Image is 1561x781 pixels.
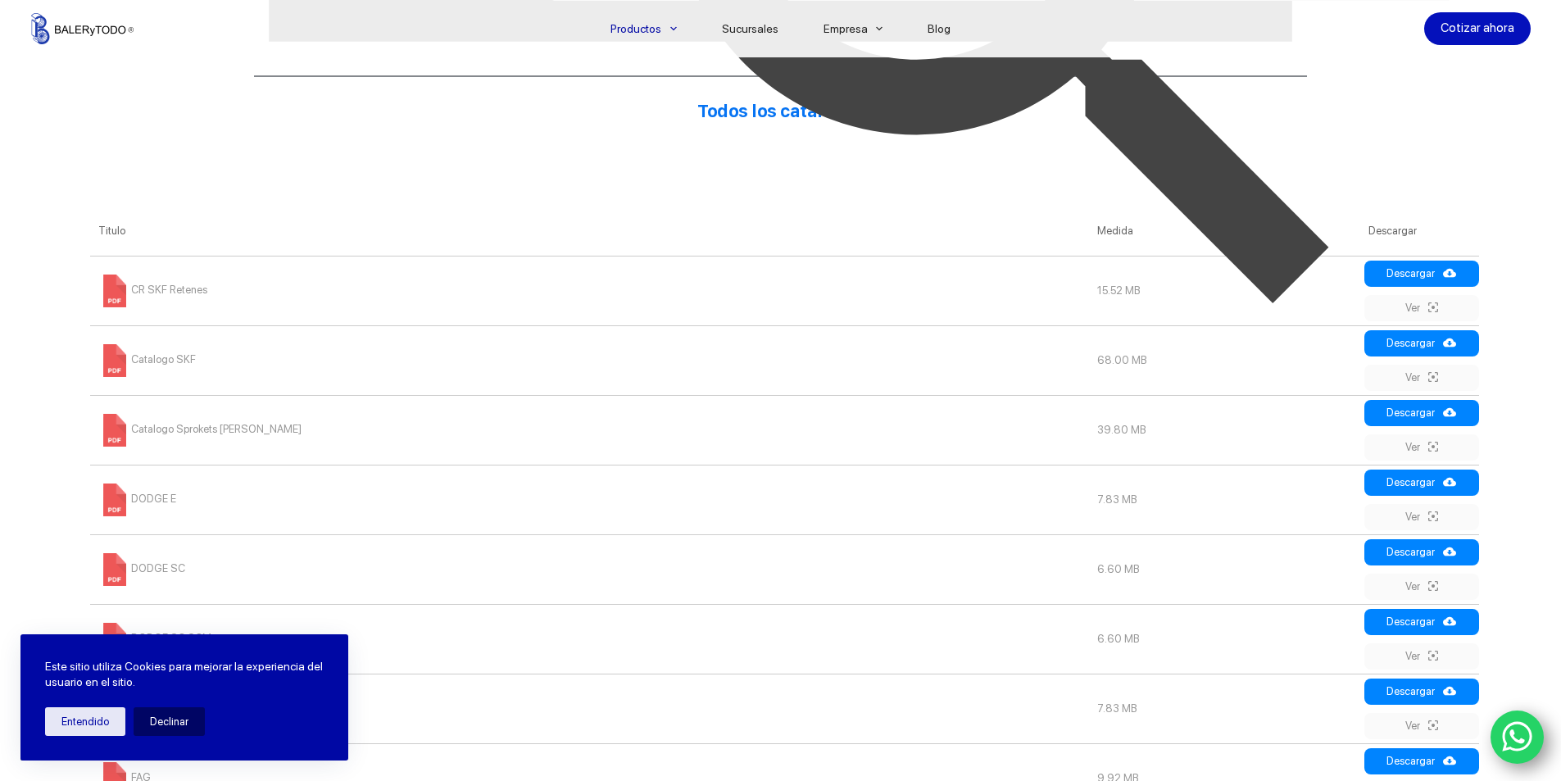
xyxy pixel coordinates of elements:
[1089,674,1360,743] td: 7.83 MB
[1364,434,1479,461] a: Ver
[45,707,125,736] button: Entendido
[98,284,207,296] a: CR SKF Retenes
[98,423,302,435] a: Catalogo Sprokets [PERSON_NAME]
[1364,504,1479,530] a: Ver
[31,13,134,44] img: Balerytodo
[1364,713,1479,739] a: Ver
[1089,534,1360,604] td: 6.60 MB
[1491,711,1545,765] a: WhatsApp
[98,493,176,505] a: DODGE E
[1364,539,1479,565] a: Descargar
[45,659,324,691] p: Este sitio utiliza Cookies para mejorar la experiencia del usuario en el sitio.
[1364,643,1479,670] a: Ver
[98,562,185,574] a: DODGE SC
[1089,465,1360,534] td: 7.83 MB
[90,207,1089,256] th: Titulo
[1364,679,1479,705] a: Descargar
[1364,470,1479,496] a: Descargar
[1364,748,1479,774] a: Descargar
[1364,574,1479,600] a: Ver
[134,707,205,736] button: Declinar
[98,632,211,644] a: DODGE SC SCM
[1364,609,1479,635] a: Descargar
[1424,12,1531,45] a: Cotizar ahora
[98,353,196,366] a: Catalogo SKF
[1089,604,1360,674] td: 6.60 MB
